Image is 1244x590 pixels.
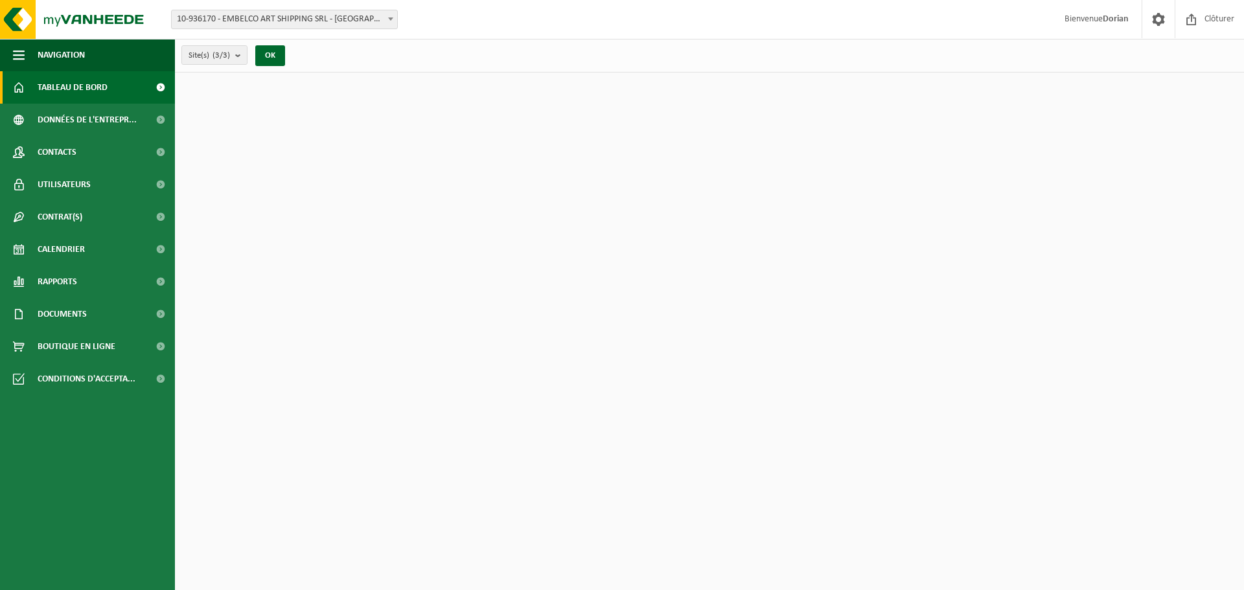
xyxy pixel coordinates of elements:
[38,39,85,71] span: Navigation
[172,10,397,28] span: 10-936170 - EMBELCO ART SHIPPING SRL - ETTERBEEK
[189,46,230,65] span: Site(s)
[38,104,137,136] span: Données de l'entrepr...
[171,10,398,29] span: 10-936170 - EMBELCO ART SHIPPING SRL - ETTERBEEK
[255,45,285,66] button: OK
[38,233,85,266] span: Calendrier
[38,266,77,298] span: Rapports
[38,363,135,395] span: Conditions d'accepta...
[38,168,91,201] span: Utilisateurs
[38,201,82,233] span: Contrat(s)
[1103,14,1129,24] strong: Dorian
[38,298,87,330] span: Documents
[213,51,230,60] count: (3/3)
[38,136,76,168] span: Contacts
[38,71,108,104] span: Tableau de bord
[38,330,115,363] span: Boutique en ligne
[181,45,248,65] button: Site(s)(3/3)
